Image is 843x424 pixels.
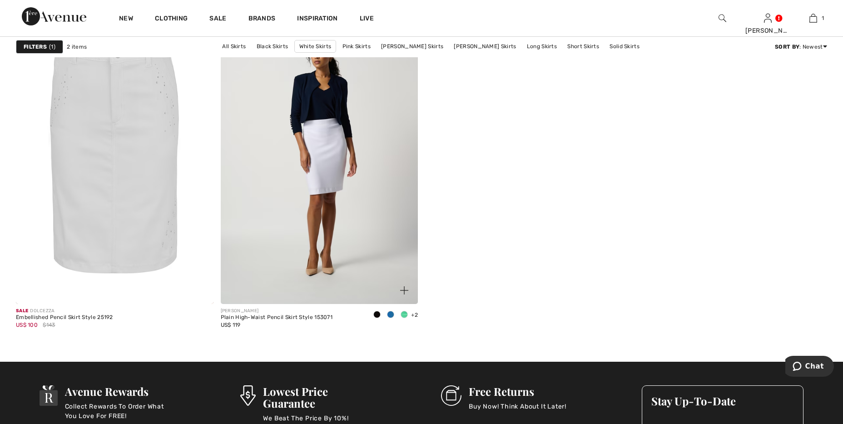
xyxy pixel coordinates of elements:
img: search the website [719,13,726,24]
div: Embellished Pencil Skirt Style 25192 [16,314,113,321]
a: Plain High-Waist Pencil Skirt Style 153071. White [221,8,418,304]
strong: Sort By [775,44,799,50]
div: Oasis [384,308,397,323]
h3: Stay Up-To-Date [651,395,794,407]
div: DOLCEZZA [16,308,113,314]
a: White Skirts [294,40,337,53]
span: 1 [822,14,824,22]
a: Live [360,14,374,23]
a: Black Skirts [252,40,293,52]
div: Island green [397,308,411,323]
h3: Lowest Price Guarantee [263,385,377,409]
a: Pink Skirts [338,40,375,52]
p: Buy Now! Think About It Later! [469,402,566,420]
span: 1 [49,43,55,51]
iframe: Opens a widget where you can chat to one of our agents [785,356,834,379]
span: US$ 119 [221,322,241,328]
a: [PERSON_NAME] Skirts [377,40,448,52]
img: Embellished Pencil Skirt Style 25192. White [16,8,213,304]
a: Long Skirts [522,40,561,52]
span: Sale [16,308,28,314]
h3: Free Returns [469,385,566,397]
a: New [119,15,133,24]
div: [PERSON_NAME] [745,26,790,35]
img: Avenue Rewards [40,385,58,406]
div: : Newest [775,43,827,51]
img: 1ère Avenue [22,7,86,25]
p: Collect Rewards To Order What You Love For FREE! [65,402,176,420]
div: [PERSON_NAME] [221,308,333,314]
strong: Filters [24,43,47,51]
h3: Avenue Rewards [65,385,176,397]
span: +2 [411,312,418,318]
a: Solid Skirts [605,40,644,52]
a: Brands [248,15,276,24]
span: 2 items [67,43,87,51]
a: All Skirts [218,40,250,52]
img: plus_v2.svg [400,286,408,294]
img: plus_v2.svg [196,286,204,294]
a: Sale [209,15,226,24]
a: Sign In [764,14,772,22]
img: My Info [764,13,772,24]
div: Plain High-Waist Pencil Skirt Style 153071 [221,314,333,321]
div: Black [370,308,384,323]
span: US$ 100 [16,322,38,328]
img: Free Returns [441,385,461,406]
img: Lowest Price Guarantee [240,385,256,406]
a: 1 [791,13,835,24]
span: $143 [43,321,55,329]
a: [PERSON_NAME] Skirts [449,40,521,52]
span: Inspiration [297,15,337,24]
a: Short Skirts [563,40,604,52]
img: My Bag [809,13,817,24]
a: Clothing [155,15,188,24]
